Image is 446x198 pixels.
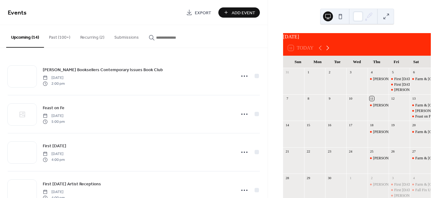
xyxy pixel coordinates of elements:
[394,187,414,193] div: First [DATE]
[43,157,65,162] span: 4:00 pm
[410,182,431,187] div: Farm & Art Market Downtown
[412,70,416,75] div: 6
[391,175,395,180] div: 3
[348,175,353,180] div: 1
[43,151,65,157] span: [DATE]
[369,96,374,101] div: 11
[369,123,374,127] div: 18
[391,70,395,75] div: 5
[306,149,311,154] div: 22
[368,103,389,108] div: Barolo Grille Dinner for Two
[8,7,27,19] span: Events
[285,149,290,154] div: 21
[368,182,389,187] div: Barolo Grille Dinner for Two
[195,10,211,16] span: Export
[412,96,416,101] div: 13
[415,114,432,119] div: Feast on Fe
[327,96,332,101] div: 9
[43,66,163,73] a: [PERSON_NAME] Booksellers Contemporary Issues Book Club
[368,129,389,135] div: Barolo Grille Dinner for Two
[218,7,260,18] button: Add Event
[43,67,163,73] span: [PERSON_NAME] Booksellers Contemporary Issues Book Club
[109,25,144,47] button: Submissions
[373,156,427,161] div: [PERSON_NAME] Dinner for Two
[44,25,75,47] button: Past (100+)
[327,149,332,154] div: 23
[391,123,395,127] div: 19
[308,56,328,68] div: Mon
[391,149,395,154] div: 26
[43,189,65,195] span: [DATE]
[306,175,311,180] div: 29
[369,175,374,180] div: 2
[288,56,308,68] div: Sun
[394,76,437,82] div: First [DATE] Art Receptions
[348,123,353,127] div: 17
[327,56,347,68] div: Tue
[387,56,406,68] div: Fri
[410,187,431,193] div: Fall Fix Up
[306,70,311,75] div: 1
[43,113,65,119] span: [DATE]
[368,76,389,82] div: Barolo Grille Dinner for Two
[43,119,65,124] span: 5:00 pm
[415,187,432,193] div: Fall Fix Up
[43,75,65,81] span: [DATE]
[348,149,353,154] div: 24
[181,7,216,18] a: Export
[394,182,441,187] div: First [DATE] Artist Receptions
[373,76,427,82] div: [PERSON_NAME] Dinner for Two
[285,123,290,127] div: 14
[410,76,431,82] div: Farm & Art Market Downtown
[373,129,427,135] div: [PERSON_NAME] Dinner for Two
[410,108,431,114] div: Redfern Booksellers Contemporary Issues Book Club
[412,149,416,154] div: 27
[43,142,66,149] a: First [DATE]
[410,129,431,135] div: Farm & Art Market Downtown
[327,175,332,180] div: 30
[306,123,311,127] div: 15
[306,96,311,101] div: 8
[43,143,66,149] span: First [DATE]
[232,10,255,16] span: Add Event
[389,87,410,93] div: Redfern Booksellers First Friday Music Series
[412,175,416,180] div: 4
[348,96,353,101] div: 10
[410,114,431,119] div: Feast on Fe
[75,25,109,47] button: Recurring (2)
[347,56,367,68] div: Wed
[410,156,431,161] div: Farm & Art Market Downtown
[367,56,387,68] div: Thu
[394,82,414,87] div: First [DATE]
[327,70,332,75] div: 2
[43,81,65,86] span: 2:00 pm
[327,123,332,127] div: 16
[43,105,64,111] span: Feast on Fe
[389,187,410,193] div: First Friday
[283,33,431,41] div: [DATE]
[389,76,410,82] div: First Friday Art Receptions
[285,96,290,101] div: 7
[43,104,64,111] a: Feast on Fe
[391,96,395,101] div: 12
[285,70,290,75] div: 31
[389,82,410,87] div: First Friday
[369,149,374,154] div: 25
[412,123,416,127] div: 20
[410,103,431,108] div: Farm & Art Market Downtown
[389,182,410,187] div: First Friday Artist Receptions
[373,182,427,187] div: [PERSON_NAME] Dinner for Two
[406,56,426,68] div: Sat
[368,156,389,161] div: Barolo Grille Dinner for Two
[285,175,290,180] div: 28
[348,70,353,75] div: 3
[43,180,101,187] a: First [DATE] Artist Receptions
[373,103,427,108] div: [PERSON_NAME] Dinner for Two
[369,70,374,75] div: 4
[6,25,44,48] button: Upcoming (14)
